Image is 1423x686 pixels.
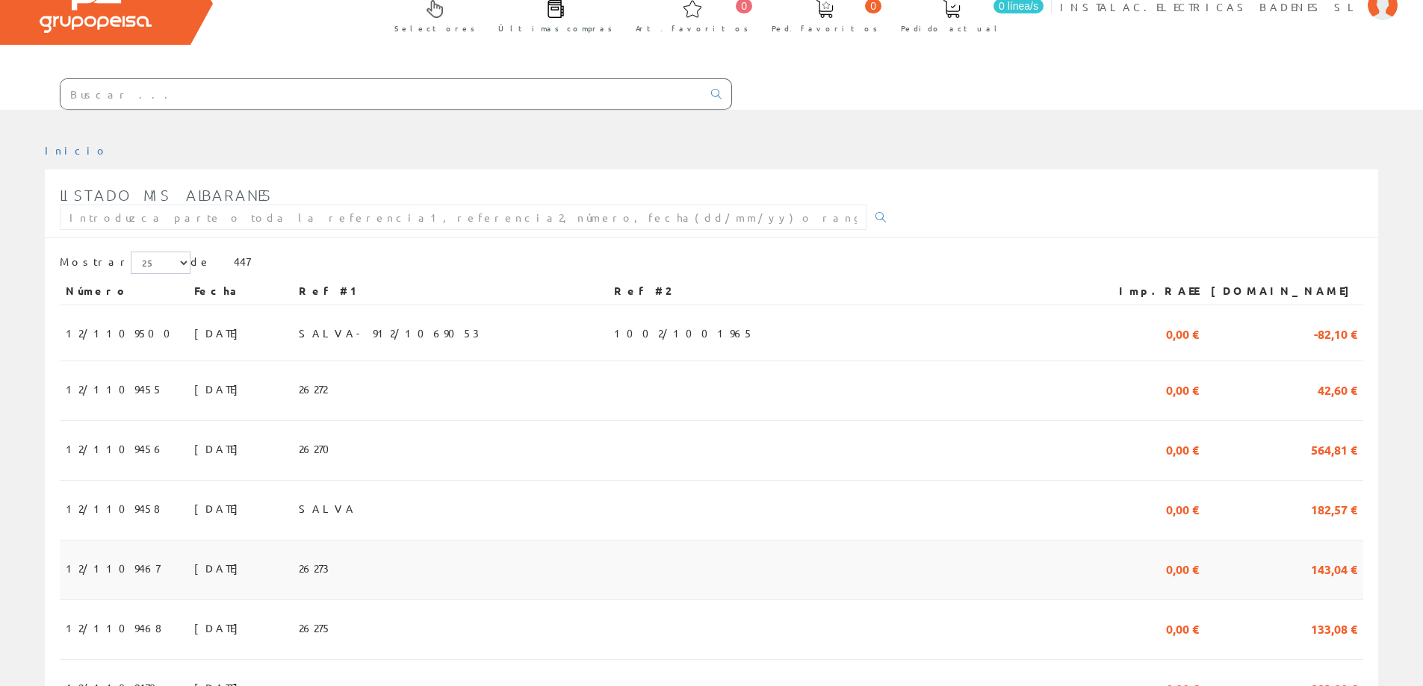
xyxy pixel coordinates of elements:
[1166,376,1199,402] span: 0,00 €
[66,320,179,346] span: 12/1109500
[1311,615,1357,640] span: 133,08 €
[60,278,188,305] th: Número
[131,252,190,274] select: Mostrar
[293,278,608,305] th: Ref #1
[614,320,754,346] span: 1002/1001965
[60,205,866,230] input: Introduzca parte o toda la referencia1, referencia2, número, fecha(dd/mm/yy) o rango de fechas(dd...
[1166,555,1199,581] span: 0,00 €
[66,555,160,581] span: 12/1109467
[1311,436,1357,461] span: 564,81 €
[61,79,702,109] input: Buscar ...
[1311,555,1357,581] span: 143,04 €
[1093,278,1205,305] th: Imp.RAEE
[901,21,1002,36] span: Pedido actual
[194,555,246,581] span: [DATE]
[60,186,273,204] span: Listado mis albaranes
[636,21,748,36] span: Art. favoritos
[1166,496,1199,521] span: 0,00 €
[299,376,327,402] span: 26272
[299,555,329,581] span: 26273
[772,21,878,36] span: Ped. favoritos
[299,496,356,521] span: SALVA
[1166,615,1199,640] span: 0,00 €
[299,320,479,346] span: SALVA- 912/1069053
[1311,496,1357,521] span: 182,57 €
[299,615,332,640] span: 26275
[1166,436,1199,461] span: 0,00 €
[188,278,293,305] th: Fecha
[1205,278,1363,305] th: [DOMAIN_NAME]
[60,252,1363,278] div: de 447
[66,436,164,461] span: 12/1109456
[194,376,246,402] span: [DATE]
[1314,320,1357,346] span: -82,10 €
[394,21,475,36] span: Selectores
[60,252,190,274] label: Mostrar
[608,278,1093,305] th: Ref #2
[66,376,163,402] span: 12/1109455
[45,143,108,157] a: Inicio
[194,436,246,461] span: [DATE]
[194,320,246,346] span: [DATE]
[194,615,246,640] span: [DATE]
[194,496,246,521] span: [DATE]
[1166,320,1199,346] span: 0,00 €
[1318,376,1357,402] span: 42,60 €
[66,496,160,521] span: 12/1109458
[299,436,338,461] span: 26270
[66,615,161,640] span: 12/1109468
[498,21,613,36] span: Últimas compras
